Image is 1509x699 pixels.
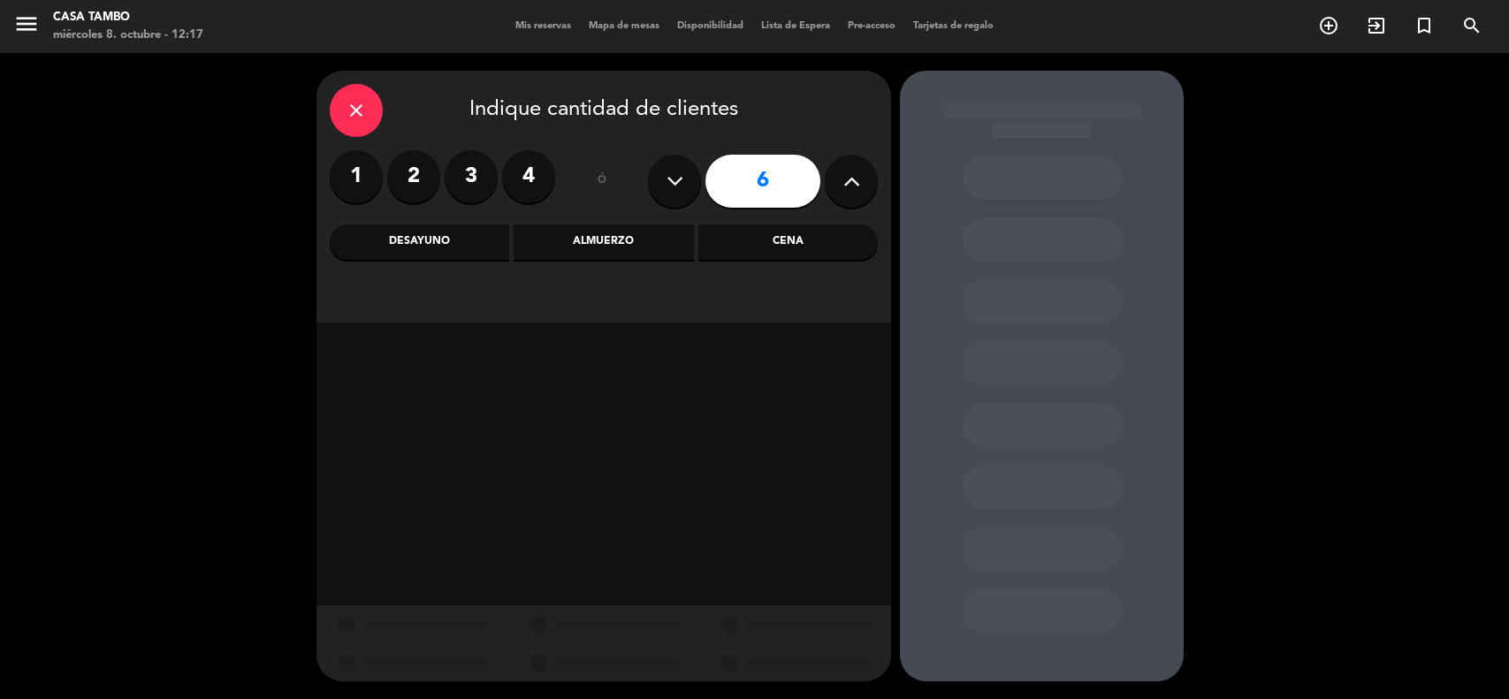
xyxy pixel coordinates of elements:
span: Mapa de mesas [580,21,668,31]
i: menu [13,11,40,37]
div: Indique cantidad de clientes [330,84,878,137]
div: Desayuno [330,224,509,260]
i: search [1461,15,1482,36]
div: Cena [698,224,878,260]
i: exit_to_app [1366,15,1387,36]
label: 4 [502,150,555,203]
i: turned_in_not [1414,15,1435,36]
span: Lista de Espera [752,21,839,31]
div: miércoles 8. octubre - 12:17 [53,27,203,44]
span: Tarjetas de regalo [904,21,1002,31]
i: close [346,100,367,121]
i: add_circle_outline [1318,15,1339,36]
div: Almuerzo [514,224,693,260]
label: 3 [445,150,498,203]
span: Disponibilidad [668,21,752,31]
label: 2 [387,150,440,203]
span: Mis reservas [507,21,580,31]
div: ó [573,150,630,212]
div: Casa Tambo [53,9,203,27]
label: 1 [330,150,383,203]
button: menu [13,11,40,43]
span: Pre-acceso [839,21,904,31]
